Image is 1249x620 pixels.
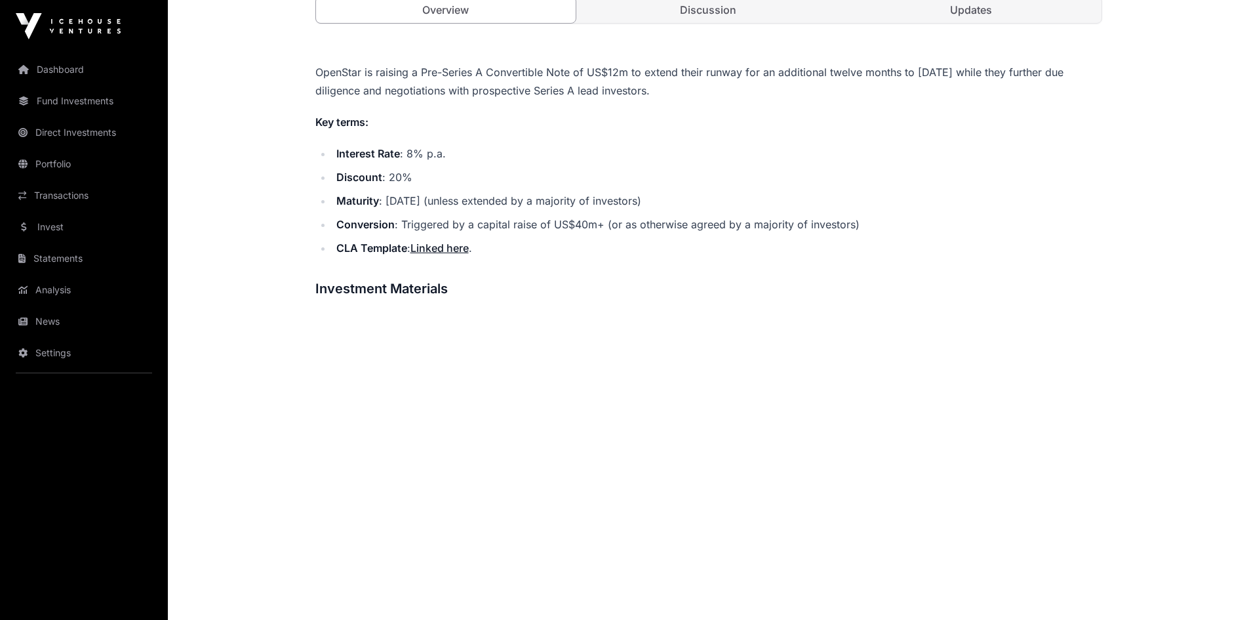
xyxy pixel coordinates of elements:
[336,147,400,160] strong: Interest Rate
[10,118,157,147] a: Direct Investments
[10,150,157,178] a: Portfolio
[16,13,121,39] img: Icehouse Ventures Logo
[315,63,1102,100] p: OpenStar is raising a Pre-Series A Convertible Note of US$12m to extend their runway for an addit...
[10,339,157,367] a: Settings
[10,55,157,84] a: Dashboard
[315,115,368,129] strong: Key terms:
[1183,557,1249,620] iframe: Chat Widget
[336,171,382,184] strong: Discount
[10,87,157,115] a: Fund Investments
[336,218,395,231] strong: Conversion
[10,213,157,241] a: Invest
[315,278,1102,299] h3: Investment Materials
[10,307,157,336] a: News
[410,241,469,255] a: Linked here
[332,144,1102,163] li: : 8% p.a.
[10,276,157,304] a: Analysis
[332,168,1102,186] li: : 20%
[336,194,379,207] strong: Maturity
[10,244,157,273] a: Statements
[332,192,1102,210] li: : [DATE] (unless extended by a majority of investors)
[332,239,1102,257] li: : .
[10,181,157,210] a: Transactions
[332,215,1102,234] li: : Triggered by a capital raise of US$40m+ (or as otherwise agreed by a majority of investors)
[336,241,407,255] strong: CLA Template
